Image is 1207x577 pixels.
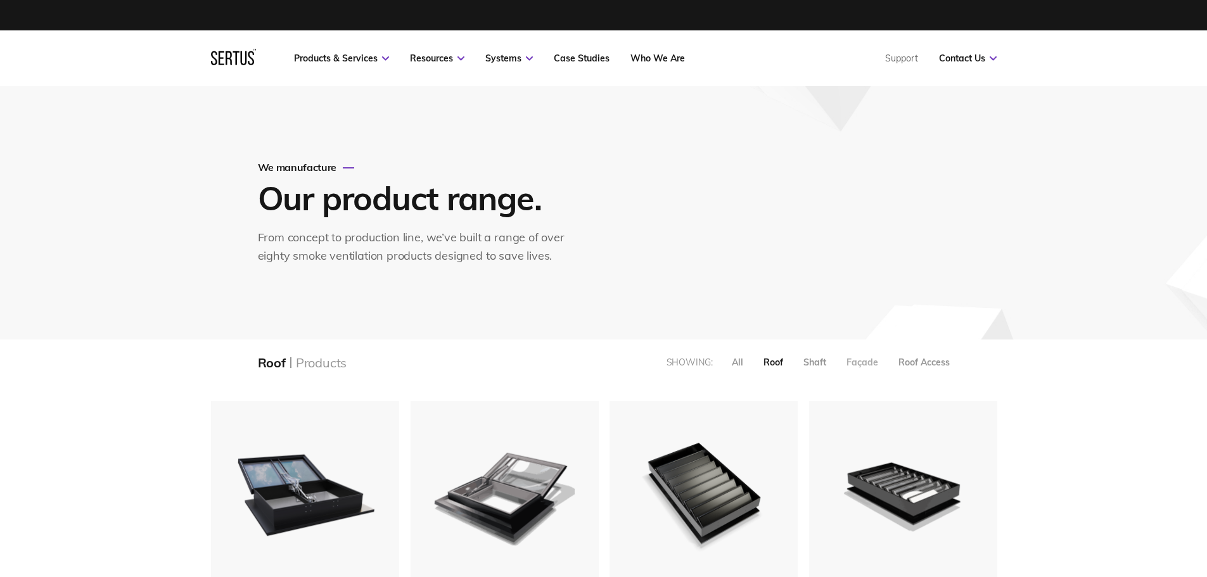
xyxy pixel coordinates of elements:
[898,357,950,368] div: Roof Access
[258,229,578,265] div: From concept to production line, we’ve built a range of over eighty smoke ventilation products de...
[554,53,610,64] a: Case Studies
[803,357,826,368] div: Shaft
[258,177,575,219] h1: Our product range.
[258,161,578,174] div: We manufacture
[763,357,783,368] div: Roof
[294,53,389,64] a: Products & Services
[732,357,743,368] div: All
[410,53,464,64] a: Resources
[630,53,685,64] a: Who We Are
[667,357,713,368] div: Showing:
[258,355,286,371] div: Roof
[296,355,347,371] div: Products
[885,53,918,64] a: Support
[846,357,878,368] div: Façade
[939,53,997,64] a: Contact Us
[1144,516,1207,577] iframe: Chat Widget
[485,53,533,64] a: Systems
